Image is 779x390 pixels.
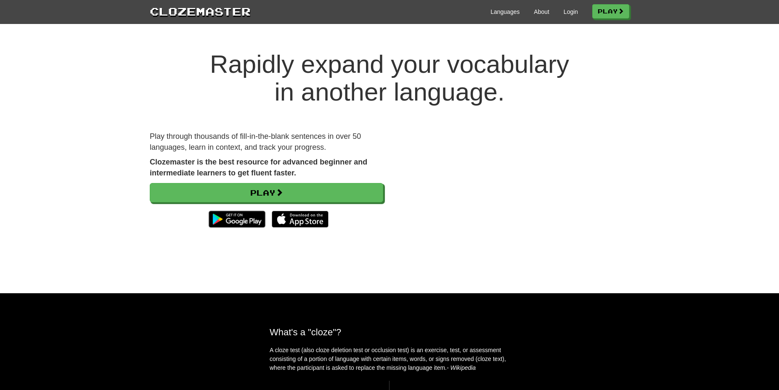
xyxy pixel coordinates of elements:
[272,211,329,228] img: Download_on_the_App_Store_Badge_US-UK_135x40-25178aeef6eb6b83b96f5f2d004eda3bffbb37122de64afbaef7...
[534,8,549,16] a: About
[490,8,519,16] a: Languages
[270,346,509,372] p: A cloze test (also cloze deletion test or occlusion test) is an exercise, test, or assessment con...
[204,207,270,232] img: Get it on Google Play
[150,158,367,177] strong: Clozemaster is the best resource for advanced beginner and intermediate learners to get fluent fa...
[447,364,476,371] em: - Wikipedia
[592,4,629,19] a: Play
[150,131,383,153] p: Play through thousands of fill-in-the-blank sentences in over 50 languages, learn in context, and...
[564,8,578,16] a: Login
[150,183,383,202] a: Play
[150,3,251,19] a: Clozemaster
[270,327,509,337] h2: What's a "cloze"?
